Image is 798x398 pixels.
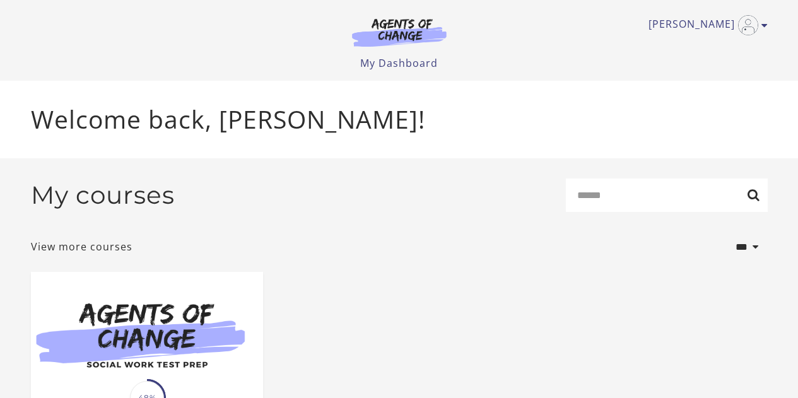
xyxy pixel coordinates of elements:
[648,15,761,35] a: Toggle menu
[339,18,460,47] img: Agents of Change Logo
[360,56,438,70] a: My Dashboard
[31,180,175,210] h2: My courses
[31,101,768,138] p: Welcome back, [PERSON_NAME]!
[31,239,132,254] a: View more courses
